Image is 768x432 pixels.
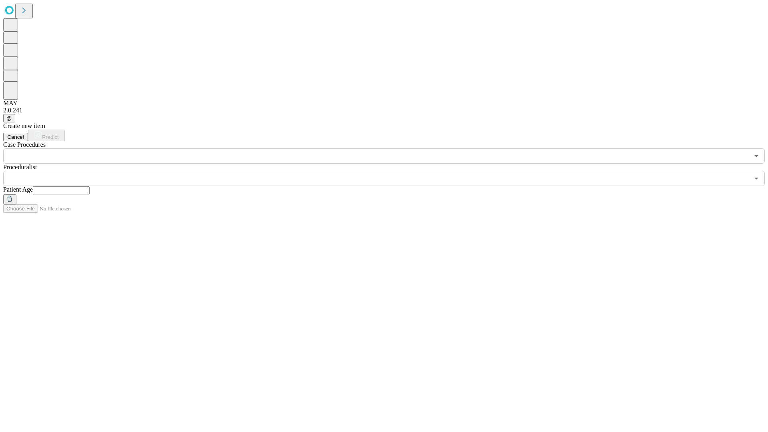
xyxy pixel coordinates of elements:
[3,186,33,193] span: Patient Age
[7,134,24,140] span: Cancel
[3,133,28,141] button: Cancel
[42,134,58,140] span: Predict
[3,100,765,107] div: MAY
[3,164,37,170] span: Proceduralist
[3,107,765,114] div: 2.0.241
[28,130,65,141] button: Predict
[751,150,762,162] button: Open
[3,122,45,129] span: Create new item
[751,173,762,184] button: Open
[3,141,46,148] span: Scheduled Procedure
[6,115,12,121] span: @
[3,114,15,122] button: @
